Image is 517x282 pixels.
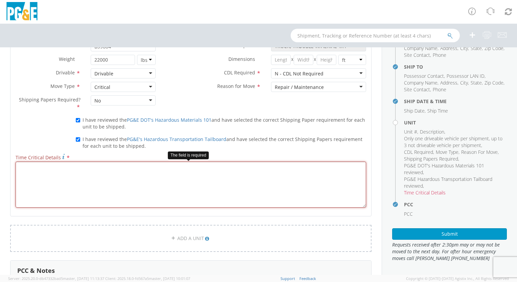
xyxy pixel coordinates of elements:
li: , [440,79,458,86]
span: Possessor Contact [404,73,444,79]
span: Weight [59,56,75,62]
span: State [471,79,482,86]
span: Unit # [61,42,75,49]
div: No [94,97,101,104]
h3: PCC & Notes [17,267,55,274]
input: Shipment, Tracking or Reference Number (at least 4 chars) [291,29,460,42]
li: , [404,128,418,135]
span: I have reviewed the and have selected the correct Shipping Paper requirement for each unit to be ... [83,117,365,130]
a: PG&E's Hazardous Transportation Tailboard [127,136,226,142]
li: , [404,108,426,114]
input: I have reviewed thePG&E's Hazardous Transportation Tailboardand have selected the correct Shippin... [76,137,80,142]
span: master, [DATE] 10:01:07 [149,276,190,281]
span: Company Name [404,45,437,51]
span: Move Type [50,83,75,89]
button: Submit [392,228,507,240]
span: Description [229,42,255,49]
span: Only one driveable vehicle per shipment, up to 3 not driveable vehicle per shipment [404,135,502,148]
span: Unit # [404,128,417,135]
li: , [436,149,459,156]
span: X [291,55,294,65]
div: The field is required [168,151,209,159]
span: Description [420,128,444,135]
input: Height [317,55,336,65]
input: Width [294,55,313,65]
span: Client: 2025.18.0-fd567a5 [105,276,190,281]
span: State [471,45,482,51]
span: Requests received after 2:30pm may or may not be moved to the next day. For after hour emergency ... [392,241,507,262]
a: ADD A UNIT [10,225,372,252]
li: , [447,73,486,79]
h4: Unit [404,120,507,125]
span: Ship Date [404,108,425,114]
span: Ship Time [427,108,448,114]
li: , [404,162,505,176]
span: Server: 2025.20.0-db47332bad5 [8,276,104,281]
span: Reason for Move [217,83,255,89]
span: Phone [433,86,446,93]
span: PG&E Hazardous Transportation Tailboard reviewed [404,176,492,189]
li: , [404,52,431,58]
div: N - CDL Not Required [275,70,323,77]
li: , [404,149,434,156]
li: , [404,79,439,86]
span: Site Contact [404,52,430,58]
span: Site Contact [404,86,430,93]
li: , [460,45,469,52]
span: Dimensions [228,56,255,62]
span: X [313,55,317,65]
span: Address [440,79,457,86]
a: Feedback [299,276,316,281]
span: City [460,79,468,86]
span: master, [DATE] 11:13:37 [63,276,104,281]
li: , [485,79,504,86]
li: , [485,45,504,52]
div: Repair / Maintenance [275,84,324,91]
h4: Ship Date & Time [404,99,507,104]
span: Zip Code [485,45,503,51]
span: PG&E DOT's Hazardous Materials 101 reviewed [404,162,484,175]
span: Zip Code [485,79,503,86]
span: Time Critical Details [16,154,61,161]
li: , [404,45,439,52]
li: , [440,45,458,52]
span: Copyright © [DATE]-[DATE] Agistix Inc., All Rights Reserved [406,276,509,281]
li: , [461,149,499,156]
h4: Ship To [404,64,507,69]
span: Company Name [404,79,437,86]
li: , [404,176,505,189]
a: PG&E DOT's Hazardous Materials 101 [127,117,211,123]
li: , [471,45,483,52]
span: Reason For Move [461,149,498,155]
a: Support [280,276,295,281]
li: , [420,128,445,135]
div: Drivable [94,70,113,77]
li: , [404,156,459,162]
h4: PCC [404,202,507,207]
span: Shipping Papers Required? [19,96,81,103]
span: I have reviewed the and have selected the correct Shipping Papers requirement for each unit to be... [83,136,362,149]
span: CDL Required [224,69,255,76]
input: Length [271,55,291,65]
span: Drivable [56,69,75,76]
span: Time Critical Details [404,189,446,196]
span: CDL Required [404,149,433,155]
input: I have reviewed thePG&E DOT's Hazardous Materials 101and have selected the correct Shipping Paper... [76,118,80,122]
li: , [404,73,445,79]
li: , [460,79,469,86]
span: Address [440,45,457,51]
span: Move Type [436,149,458,155]
li: , [404,86,431,93]
span: Shipping Papers Required [404,156,458,162]
span: City [460,45,468,51]
span: PCC [404,211,413,217]
img: pge-logo-06675f144f4cfa6a6814.png [5,2,39,22]
span: Phone [433,52,446,58]
span: Possessor LAN ID [447,73,485,79]
li: , [404,135,505,149]
li: , [471,79,483,86]
div: Critical [94,84,110,91]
